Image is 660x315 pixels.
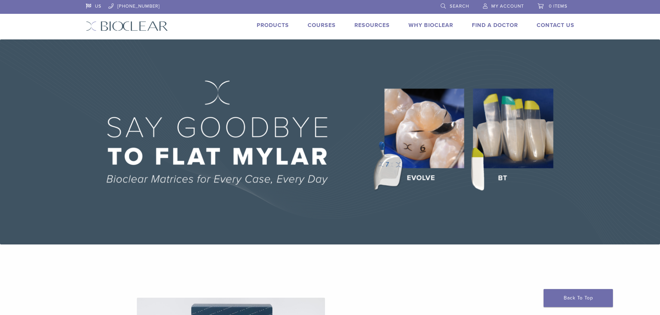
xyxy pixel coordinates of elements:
[86,21,168,31] img: Bioclear
[408,22,453,29] a: Why Bioclear
[450,3,469,9] span: Search
[491,3,524,9] span: My Account
[257,22,289,29] a: Products
[354,22,390,29] a: Resources
[549,3,567,9] span: 0 items
[472,22,518,29] a: Find A Doctor
[544,289,613,307] a: Back To Top
[537,22,574,29] a: Contact Us
[308,22,336,29] a: Courses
